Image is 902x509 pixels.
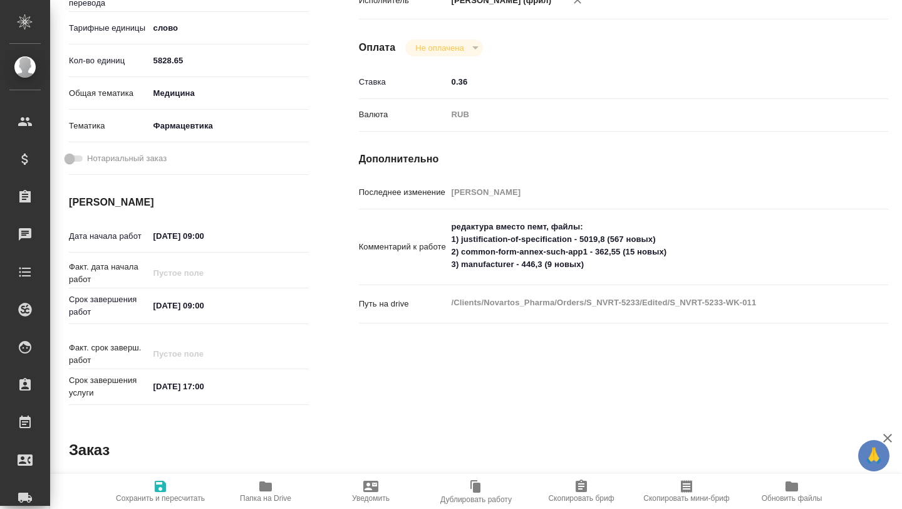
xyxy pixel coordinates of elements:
[359,241,447,253] p: Комментарий к работе
[359,152,888,167] h4: Дополнительно
[352,494,390,503] span: Уведомить
[318,474,423,509] button: Уведомить
[863,443,884,469] span: 🙏
[440,495,512,504] span: Дублировать работу
[69,293,149,318] p: Срок завершения работ
[149,296,259,315] input: ✎ Введи что-нибудь
[359,186,447,199] p: Последнее изменение
[69,87,149,100] p: Общая тематика
[548,494,614,503] span: Скопировать бриф
[149,18,309,39] div: слово
[359,40,396,55] h4: Оплата
[149,345,259,363] input: Пустое поле
[405,39,482,56] div: Не оплачена
[87,152,167,165] span: Нотариальный заказ
[69,120,149,132] p: Тематика
[149,227,259,245] input: ✎ Введи что-нибудь
[643,494,729,503] span: Скопировать мини-бриф
[69,230,149,243] p: Дата начала работ
[447,183,844,201] input: Пустое поле
[447,292,844,313] textarea: /Clients/Novartos_Pharma/Orders/S_NVRT-5233/Edited/S_NVRT-5233-WK-011
[529,474,634,509] button: Скопировать бриф
[412,43,467,53] button: Не оплачена
[447,104,844,125] div: RUB
[447,73,844,91] input: ✎ Введи что-нибудь
[762,494,822,503] span: Обновить файлы
[69,55,149,67] p: Кол-во единиц
[149,115,309,137] div: Фармацевтика
[240,494,291,503] span: Папка на Drive
[423,474,529,509] button: Дублировать работу
[149,264,259,282] input: Пустое поле
[739,474,844,509] button: Обновить файлы
[634,474,739,509] button: Скопировать мини-бриф
[69,374,149,399] p: Срок завершения услуги
[69,22,149,34] p: Тарифные единицы
[69,342,149,367] p: Факт. срок заверш. работ
[858,440,889,471] button: 🙏
[359,108,447,121] p: Валюта
[213,474,318,509] button: Папка на Drive
[69,261,149,286] p: Факт. дата начала работ
[359,76,447,88] p: Ставка
[359,298,447,310] p: Путь на drive
[116,494,205,503] span: Сохранить и пересчитать
[447,216,844,275] textarea: редактура вместо пемт, файлы: 1) justification-of-specification - 5019,8 (567 новых) 2) common-fo...
[69,440,110,460] h2: Заказ
[149,83,309,104] div: Медицина
[69,195,309,210] h4: [PERSON_NAME]
[108,474,213,509] button: Сохранить и пересчитать
[149,51,309,70] input: ✎ Введи что-нибудь
[149,377,259,396] input: ✎ Введи что-нибудь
